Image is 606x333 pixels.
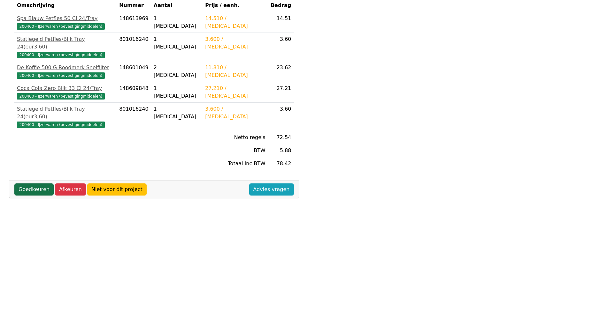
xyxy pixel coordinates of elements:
[268,82,294,103] td: 27.21
[205,15,265,30] div: 14.510 / [MEDICAL_DATA]
[17,72,105,79] span: 200400 - IJzerwaren (bevestigingmiddelen)
[17,64,114,71] div: De Koffie 500 G Roodmerk Snelfilter
[268,12,294,33] td: 14.51
[117,82,151,103] td: 148609848
[17,15,114,22] div: Spa Blauw Petfles 50 Cl 24/Tray
[17,64,114,79] a: De Koffie 500 G Roodmerk Snelfilter200400 - IJzerwaren (bevestigingmiddelen)
[117,33,151,61] td: 801016240
[17,122,105,128] span: 200400 - IJzerwaren (bevestigingmiddelen)
[268,103,294,131] td: 3.60
[117,61,151,82] td: 148601049
[17,85,114,92] div: Coca Cola Zero Blik 33 Cl 24/Tray
[17,105,114,128] a: Statiegeld Petfles/Blik Tray 24(eur3,60)200400 - IJzerwaren (bevestigingmiddelen)
[154,85,200,100] div: 1 [MEDICAL_DATA]
[17,105,114,121] div: Statiegeld Petfles/Blik Tray 24(eur3,60)
[203,157,268,170] td: Totaal inc BTW
[205,35,265,51] div: 3.600 / [MEDICAL_DATA]
[205,105,265,121] div: 3.600 / [MEDICAL_DATA]
[117,103,151,131] td: 801016240
[203,131,268,144] td: Netto regels
[154,64,200,79] div: 2 [MEDICAL_DATA]
[17,52,105,58] span: 200400 - IJzerwaren (bevestigingmiddelen)
[205,64,265,79] div: 11.810 / [MEDICAL_DATA]
[154,15,200,30] div: 1 [MEDICAL_DATA]
[17,35,114,51] div: Statiegeld Petfles/Blik Tray 24(eur3,60)
[268,61,294,82] td: 23.62
[87,183,147,196] a: Niet voor dit project
[17,35,114,58] a: Statiegeld Petfles/Blik Tray 24(eur3,60)200400 - IJzerwaren (bevestigingmiddelen)
[117,12,151,33] td: 148613969
[268,33,294,61] td: 3.60
[268,157,294,170] td: 78.42
[203,144,268,157] td: BTW
[17,23,105,30] span: 200400 - IJzerwaren (bevestigingmiddelen)
[268,131,294,144] td: 72.54
[154,105,200,121] div: 1 [MEDICAL_DATA]
[17,15,114,30] a: Spa Blauw Petfles 50 Cl 24/Tray200400 - IJzerwaren (bevestigingmiddelen)
[268,144,294,157] td: 5.88
[55,183,86,196] a: Afkeuren
[17,93,105,100] span: 200400 - IJzerwaren (bevestigingmiddelen)
[249,183,294,196] a: Advies vragen
[14,183,54,196] a: Goedkeuren
[17,85,114,100] a: Coca Cola Zero Blik 33 Cl 24/Tray200400 - IJzerwaren (bevestigingmiddelen)
[154,35,200,51] div: 1 [MEDICAL_DATA]
[205,85,265,100] div: 27.210 / [MEDICAL_DATA]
